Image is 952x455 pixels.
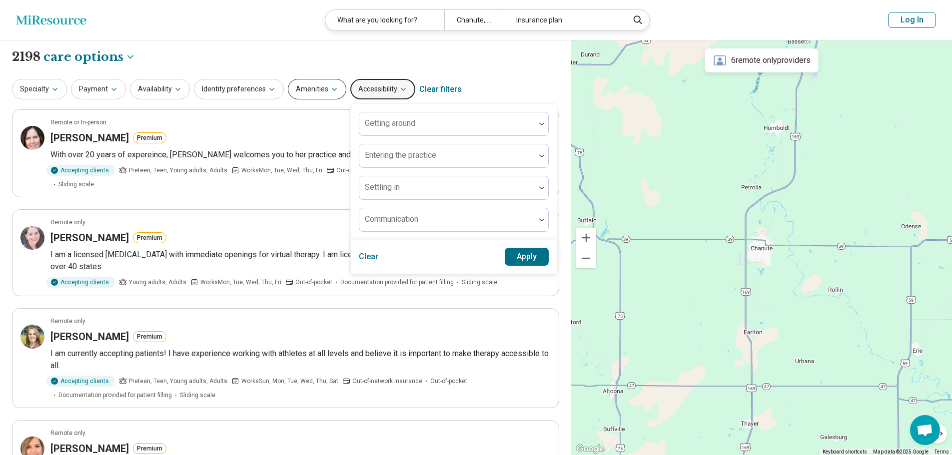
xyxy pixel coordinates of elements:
[288,79,346,99] button: Amenities
[365,118,415,128] label: Getting around
[46,277,115,288] div: Accepting clients
[340,278,454,287] span: Documentation provided for patient filling
[133,232,166,243] button: Premium
[888,12,936,28] button: Log In
[50,118,106,127] p: Remote or In-person
[705,48,819,72] div: 6 remote only providers
[910,415,940,445] div: Open chat
[133,443,166,454] button: Premium
[444,10,504,30] div: Chanute, [GEOGRAPHIC_DATA]
[12,79,67,99] button: Specialty
[365,182,400,192] label: Settling in
[336,166,406,175] span: Out-of-network insurance
[295,278,332,287] span: Out-of-pocket
[50,317,85,326] p: Remote only
[133,331,166,342] button: Premium
[50,131,129,145] h3: [PERSON_NAME]
[12,48,135,65] h1: 2198
[325,10,444,30] div: What are you looking for?
[71,79,126,99] button: Payment
[50,149,551,161] p: With over 20 years of expereince, [PERSON_NAME] welcomes you to her practice and specializes in w...
[359,248,379,266] button: Clear
[58,180,94,189] span: Sliding scale
[43,48,123,65] span: care options
[576,228,596,248] button: Zoom in
[129,377,227,386] span: Preteen, Teen, Young adults, Adults
[129,166,227,175] span: Preteen, Teen, Young adults, Adults
[50,330,129,344] h3: [PERSON_NAME]
[241,377,338,386] span: Works Sun, Mon, Tue, Wed, Thu, Sat
[200,278,281,287] span: Works Mon, Tue, Wed, Thu, Fri
[350,79,415,99] button: Accessibility
[430,377,467,386] span: Out-of-pocket
[50,429,85,438] p: Remote only
[43,48,135,65] button: Care options
[50,348,551,372] p: I am currently accepting patients! I have experience working with athletes at all levels and beli...
[194,79,284,99] button: Identity preferences
[46,376,115,387] div: Accepting clients
[50,231,129,245] h3: [PERSON_NAME]
[352,377,422,386] span: Out-of-network insurance
[576,248,596,268] button: Zoom out
[50,249,551,273] p: I am a licensed [MEDICAL_DATA] with immediate openings for virtual therapy. I am licensed through...
[419,77,462,101] div: Clear filters
[365,214,418,224] label: Communication
[180,391,215,400] span: Sliding scale
[504,10,623,30] div: Insurance plan
[873,449,929,455] span: Map data ©2025 Google
[505,248,549,266] button: Apply
[46,165,115,176] div: Accepting clients
[50,218,85,227] p: Remote only
[935,449,949,455] a: Terms (opens in new tab)
[241,166,322,175] span: Works Mon, Tue, Wed, Thu, Fri
[365,150,436,160] label: Entering the practice
[462,278,497,287] span: Sliding scale
[133,132,166,143] button: Premium
[58,391,172,400] span: Documentation provided for patient filling
[130,79,190,99] button: Availability
[129,278,186,287] span: Young adults, Adults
